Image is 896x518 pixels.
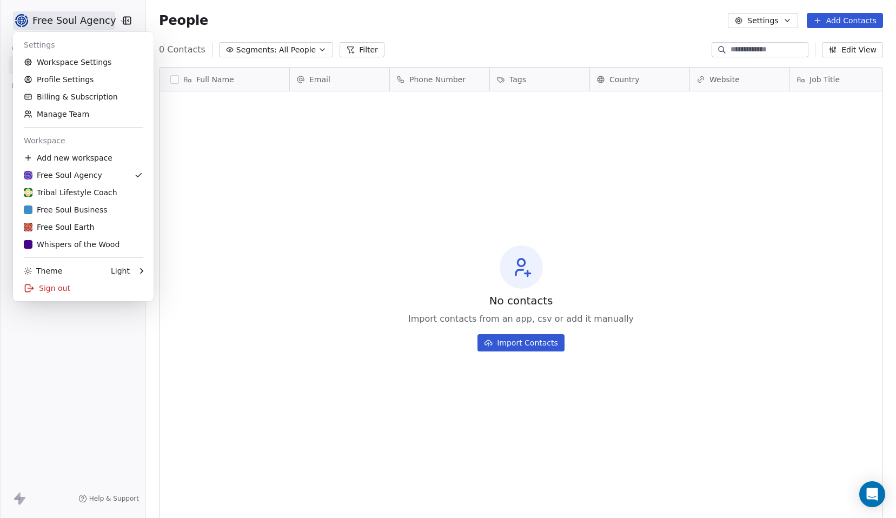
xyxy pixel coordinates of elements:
img: FS-Agency-logo-darkblue-180.png [24,171,32,180]
div: Free Soul Earth [24,222,94,233]
a: Profile Settings [17,71,149,88]
img: TLG-sticker-proof.png [24,188,32,197]
div: Whispers of the Wood [24,239,120,250]
a: Manage Team [17,105,149,123]
img: FreeSoulBusiness-logo-blue-250px.png [24,205,32,214]
div: Tribal Lifestyle Coach [24,187,117,198]
div: Sign out [17,280,149,297]
div: Free Soul Agency [24,170,102,181]
div: Add new workspace [17,149,149,167]
img: FSEarth-logo-yellow.png [24,223,32,231]
div: Settings [17,36,149,54]
div: Theme [24,265,62,276]
a: Workspace Settings [17,54,149,71]
div: Workspace [17,132,149,149]
div: Free Soul Business [24,204,108,215]
div: Light [111,265,130,276]
a: Billing & Subscription [17,88,149,105]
